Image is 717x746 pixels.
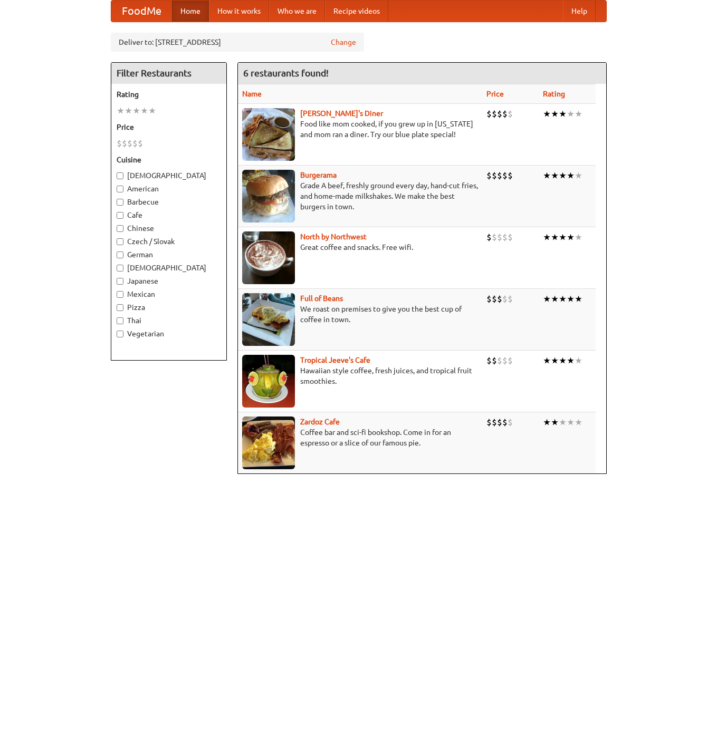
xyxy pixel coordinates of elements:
[502,416,508,428] li: $
[117,315,221,326] label: Thai
[551,355,559,366] li: ★
[117,223,221,234] label: Chinese
[117,251,123,258] input: German
[242,242,478,253] p: Great coffee and snacks. Free wifi.
[575,416,582,428] li: ★
[117,278,123,285] input: Japanese
[575,170,582,181] li: ★
[117,122,221,132] h5: Price
[172,1,209,22] a: Home
[122,138,127,149] li: $
[117,138,122,149] li: $
[508,355,513,366] li: $
[502,170,508,181] li: $
[551,108,559,120] li: ★
[117,291,123,298] input: Mexican
[269,1,325,22] a: Who we are
[117,289,221,299] label: Mexican
[243,68,329,78] ng-pluralize: 6 restaurants found!
[300,418,340,426] b: Zardoz Cafe
[567,170,575,181] li: ★
[543,231,551,243] li: ★
[127,138,132,149] li: $
[508,293,513,305] li: $
[575,293,582,305] li: ★
[497,355,502,366] li: $
[486,231,492,243] li: $
[559,170,567,181] li: ★
[551,293,559,305] li: ★
[132,138,138,149] li: $
[543,108,551,120] li: ★
[559,293,567,305] li: ★
[117,172,123,179] input: [DEMOGRAPHIC_DATA]
[567,355,575,366] li: ★
[242,427,478,448] p: Coffee bar and sci-fi bookshop. Come in for an espresso or a slice of our famous pie.
[575,108,582,120] li: ★
[117,331,123,337] input: Vegetarian
[117,183,221,194] label: American
[300,232,367,241] a: North by Northwest
[242,90,262,98] a: Name
[551,170,559,181] li: ★
[575,355,582,366] li: ★
[486,355,492,366] li: $
[508,231,513,243] li: $
[117,317,123,324] input: Thai
[117,328,221,339] label: Vegetarian
[117,199,123,206] input: Barbecue
[300,109,383,118] a: [PERSON_NAME]'s Diner
[325,1,388,22] a: Recipe videos
[492,293,497,305] li: $
[242,365,478,386] p: Hawaiian style coffee, fresh juices, and tropical fruit smoothies.
[242,170,295,222] img: burgerama.jpg
[559,108,567,120] li: ★
[117,263,221,273] label: [DEMOGRAPHIC_DATA]
[117,154,221,165] h5: Cuisine
[567,293,575,305] li: ★
[508,108,513,120] li: $
[117,265,123,272] input: [DEMOGRAPHIC_DATA]
[117,276,221,286] label: Japanese
[138,138,143,149] li: $
[242,231,295,284] img: north.jpg
[300,356,370,364] a: Tropical Jeeve's Cafe
[502,231,508,243] li: $
[543,90,565,98] a: Rating
[117,105,125,117] li: ★
[502,293,508,305] li: $
[125,105,132,117] li: ★
[300,294,343,303] a: Full of Beans
[559,355,567,366] li: ★
[148,105,156,117] li: ★
[486,293,492,305] li: $
[486,90,504,98] a: Price
[242,293,295,346] img: beans.jpg
[242,304,478,325] p: We roast on premises to give you the best cup of coffee in town.
[300,171,337,179] a: Burgerama
[111,1,172,22] a: FoodMe
[492,231,497,243] li: $
[575,231,582,243] li: ★
[492,108,497,120] li: $
[117,197,221,207] label: Barbecue
[111,63,226,84] h4: Filter Restaurants
[559,416,567,428] li: ★
[563,1,596,22] a: Help
[117,236,221,247] label: Czech / Slovak
[242,180,478,212] p: Grade A beef, freshly ground every day, hand-cut fries, and home-made milkshakes. We make the bes...
[497,170,502,181] li: $
[567,231,575,243] li: ★
[502,355,508,366] li: $
[117,249,221,260] label: German
[209,1,269,22] a: How it works
[242,355,295,408] img: jeeves.jpg
[492,416,497,428] li: $
[117,210,221,220] label: Cafe
[117,238,123,245] input: Czech / Slovak
[559,231,567,243] li: ★
[543,293,551,305] li: ★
